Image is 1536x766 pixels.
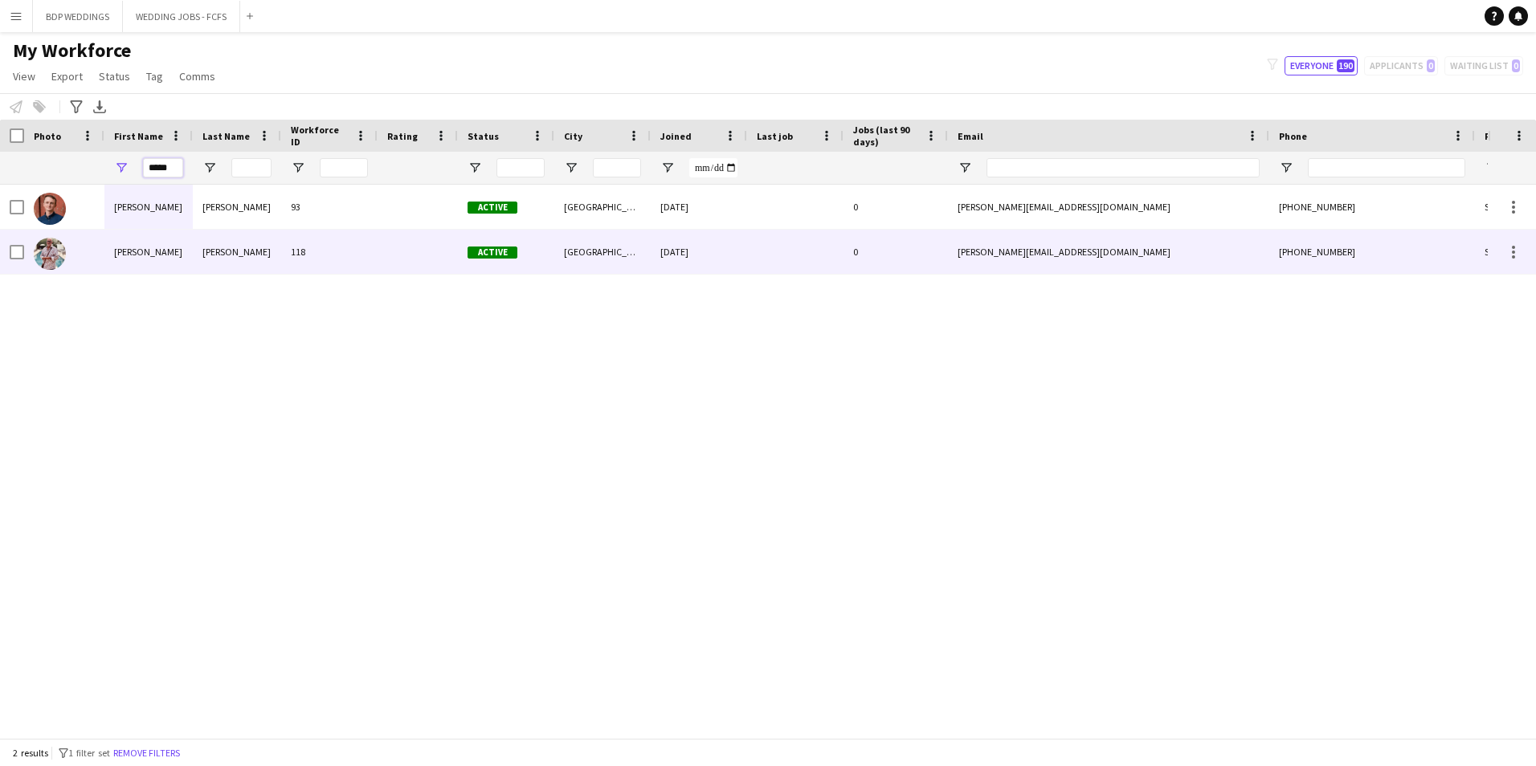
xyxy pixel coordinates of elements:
[564,130,582,142] span: City
[140,66,170,87] a: Tag
[554,230,651,274] div: [GEOGRAPHIC_DATA]
[660,130,692,142] span: Joined
[651,185,747,229] div: [DATE]
[34,238,66,270] img: scott mackenzie
[92,66,137,87] a: Status
[291,161,305,175] button: Open Filter Menu
[1269,185,1475,229] div: [PHONE_NUMBER]
[844,185,948,229] div: 0
[1285,56,1358,75] button: Everyone190
[110,744,183,762] button: Remove filters
[757,130,793,142] span: Last job
[6,66,42,87] a: View
[99,69,130,84] span: Status
[844,230,948,274] div: 0
[173,66,222,87] a: Comms
[320,158,368,177] input: Workforce ID Filter Input
[179,69,215,84] span: Comms
[193,185,281,229] div: [PERSON_NAME]
[193,230,281,274] div: [PERSON_NAME]
[468,130,499,142] span: Status
[564,161,578,175] button: Open Filter Menu
[1308,158,1465,177] input: Phone Filter Input
[68,747,110,759] span: 1 filter set
[1337,59,1354,72] span: 190
[958,161,972,175] button: Open Filter Menu
[146,69,163,84] span: Tag
[496,158,545,177] input: Status Filter Input
[554,185,651,229] div: [GEOGRAPHIC_DATA]
[51,69,83,84] span: Export
[202,130,250,142] span: Last Name
[1279,130,1307,142] span: Phone
[948,230,1269,274] div: [PERSON_NAME][EMAIL_ADDRESS][DOMAIN_NAME]
[202,161,217,175] button: Open Filter Menu
[13,39,131,63] span: My Workforce
[114,161,129,175] button: Open Filter Menu
[689,158,737,177] input: Joined Filter Input
[34,193,66,225] img: Scott Howard
[593,158,641,177] input: City Filter Input
[13,69,35,84] span: View
[143,158,183,177] input: First Name Filter Input
[468,202,517,214] span: Active
[104,230,193,274] div: [PERSON_NAME]
[123,1,240,32] button: WEDDING JOBS - FCFS
[958,130,983,142] span: Email
[45,66,89,87] a: Export
[468,161,482,175] button: Open Filter Menu
[660,161,675,175] button: Open Filter Menu
[948,185,1269,229] div: [PERSON_NAME][EMAIL_ADDRESS][DOMAIN_NAME]
[34,130,61,142] span: Photo
[231,158,272,177] input: Last Name Filter Input
[33,1,123,32] button: BDP WEDDINGS
[1269,230,1475,274] div: [PHONE_NUMBER]
[651,230,747,274] div: [DATE]
[291,124,349,148] span: Workforce ID
[104,185,193,229] div: [PERSON_NAME]
[281,185,378,229] div: 93
[1485,161,1499,175] button: Open Filter Menu
[67,97,86,116] app-action-btn: Advanced filters
[853,124,919,148] span: Jobs (last 90 days)
[90,97,109,116] app-action-btn: Export XLSX
[1485,130,1517,142] span: Profile
[468,247,517,259] span: Active
[987,158,1260,177] input: Email Filter Input
[281,230,378,274] div: 118
[114,130,163,142] span: First Name
[387,130,418,142] span: Rating
[1279,161,1293,175] button: Open Filter Menu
